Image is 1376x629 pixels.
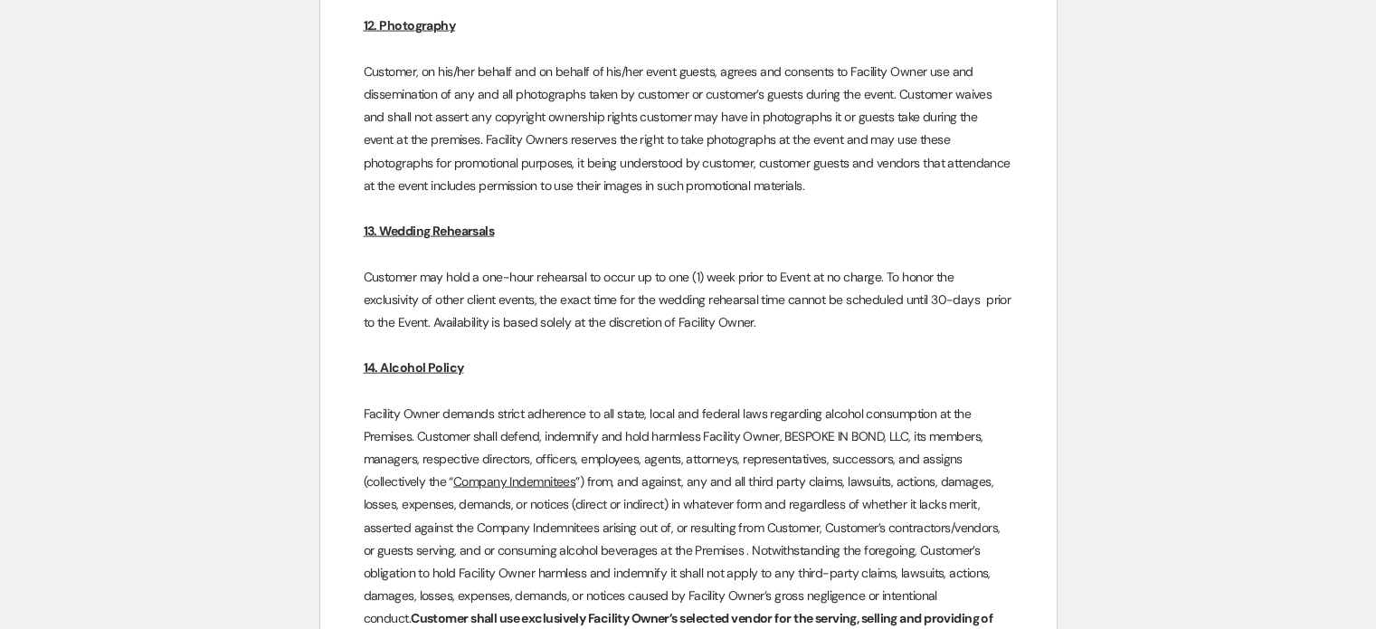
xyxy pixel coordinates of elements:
u: 12. Photography [364,17,456,33]
p: Customer, on his/her behalf and on behalf of his/her event guests, agrees and consents to Facilit... [364,61,1013,197]
u: Company Indemnitees [453,473,575,490]
p: Customer may hold a one-hour rehearsal to occur up to one (1) week prior to Event at no charge. T... [364,266,1013,335]
u: 13. Wedding Rehearsals [364,223,495,239]
u: 14. Alcohol Policy [364,359,464,376]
